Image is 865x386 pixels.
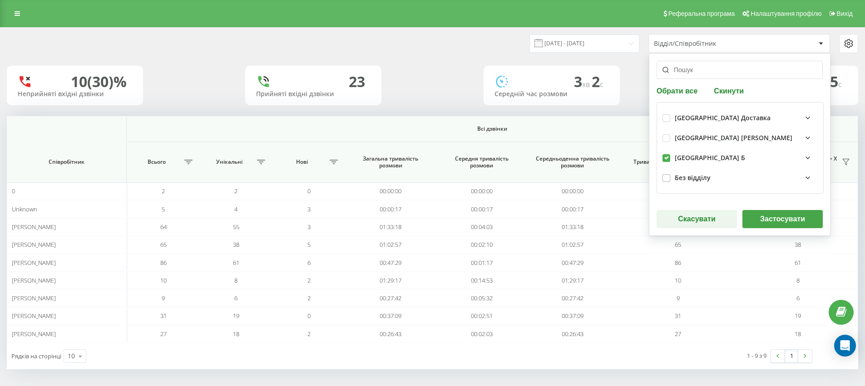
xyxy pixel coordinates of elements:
[277,158,327,166] span: Нові
[234,294,237,302] span: 6
[436,307,527,325] td: 00:02:51
[838,79,842,89] span: c
[168,125,817,132] span: Всі дзвінки
[834,335,856,357] div: Open Intercom Messenger
[795,330,801,338] span: 18
[436,182,527,200] td: 00:00:00
[354,155,427,169] span: Загальна тривалість розмови
[162,187,165,195] span: 2
[160,330,167,338] span: 27
[675,240,681,249] span: 65
[436,272,527,289] td: 00:14:53
[233,330,239,338] span: 18
[675,154,745,162] div: [GEOGRAPHIC_DATA] Б
[345,307,436,325] td: 00:37:09
[12,187,15,195] span: 0
[751,10,821,17] span: Налаштування профілю
[234,205,237,213] span: 4
[307,205,311,213] span: 3
[256,90,371,98] div: Прийняті вхідні дзвінки
[234,276,237,284] span: 8
[349,73,365,90] div: 23
[494,90,609,98] div: Середній час розмови
[12,223,56,231] span: [PERSON_NAME]
[445,155,519,169] span: Середня тривалість розмови
[345,325,436,343] td: 00:26:43
[307,312,311,320] span: 0
[18,90,132,98] div: Неприйняті вхідні дзвінки
[527,307,618,325] td: 00:37:09
[307,240,311,249] span: 5
[536,155,609,169] span: Середньоденна тривалість розмови
[307,187,311,195] span: 0
[12,294,56,302] span: [PERSON_NAME]
[12,312,56,320] span: [PERSON_NAME]
[527,200,618,218] td: 00:00:17
[527,218,618,236] td: 01:33:18
[162,205,165,213] span: 5
[657,86,700,95] button: Обрати все
[233,240,239,249] span: 38
[582,79,592,89] span: хв
[527,325,618,343] td: 00:26:43
[675,259,681,267] span: 86
[307,259,311,267] span: 6
[657,61,823,79] input: Пошук
[822,72,842,91] span: 15
[160,276,167,284] span: 10
[796,276,800,284] span: 8
[657,210,737,228] button: Скасувати
[68,352,75,361] div: 10
[795,240,801,249] span: 38
[345,272,436,289] td: 01:29:17
[436,218,527,236] td: 00:04:03
[160,259,167,267] span: 86
[345,236,436,254] td: 01:02:57
[742,210,823,228] button: Застосувати
[675,330,681,338] span: 27
[677,294,680,302] span: 9
[160,240,167,249] span: 65
[436,200,527,218] td: 00:00:17
[436,325,527,343] td: 00:02:03
[233,223,239,231] span: 55
[668,10,735,17] span: Реферальна програма
[795,259,801,267] span: 61
[233,259,239,267] span: 61
[675,174,711,182] div: Без відділу
[307,223,311,231] span: 3
[623,158,719,166] span: Тривалість розмови > Х сек.
[160,312,167,320] span: 31
[574,72,592,91] span: 3
[234,187,237,195] span: 2
[71,73,127,90] div: 10 (30)%
[837,10,853,17] span: Вихід
[527,289,618,307] td: 00:27:42
[160,223,167,231] span: 64
[795,312,801,320] span: 19
[796,294,800,302] span: 6
[233,312,239,320] span: 19
[436,236,527,254] td: 00:02:10
[592,72,603,91] span: 2
[307,294,311,302] span: 2
[785,350,798,362] a: 1
[747,351,766,360] div: 1 - 9 з 9
[345,200,436,218] td: 00:00:17
[345,182,436,200] td: 00:00:00
[436,289,527,307] td: 00:05:32
[711,86,746,95] button: Скинути
[12,240,56,249] span: [PERSON_NAME]
[345,289,436,307] td: 00:27:42
[12,259,56,267] span: [PERSON_NAME]
[675,114,771,122] div: [GEOGRAPHIC_DATA] Доставка
[675,312,681,320] span: 31
[307,330,311,338] span: 2
[307,276,311,284] span: 2
[131,158,181,166] span: Всього
[12,276,56,284] span: [PERSON_NAME]
[527,182,618,200] td: 00:00:00
[527,236,618,254] td: 01:02:57
[527,272,618,289] td: 01:29:17
[17,158,116,166] span: Співробітник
